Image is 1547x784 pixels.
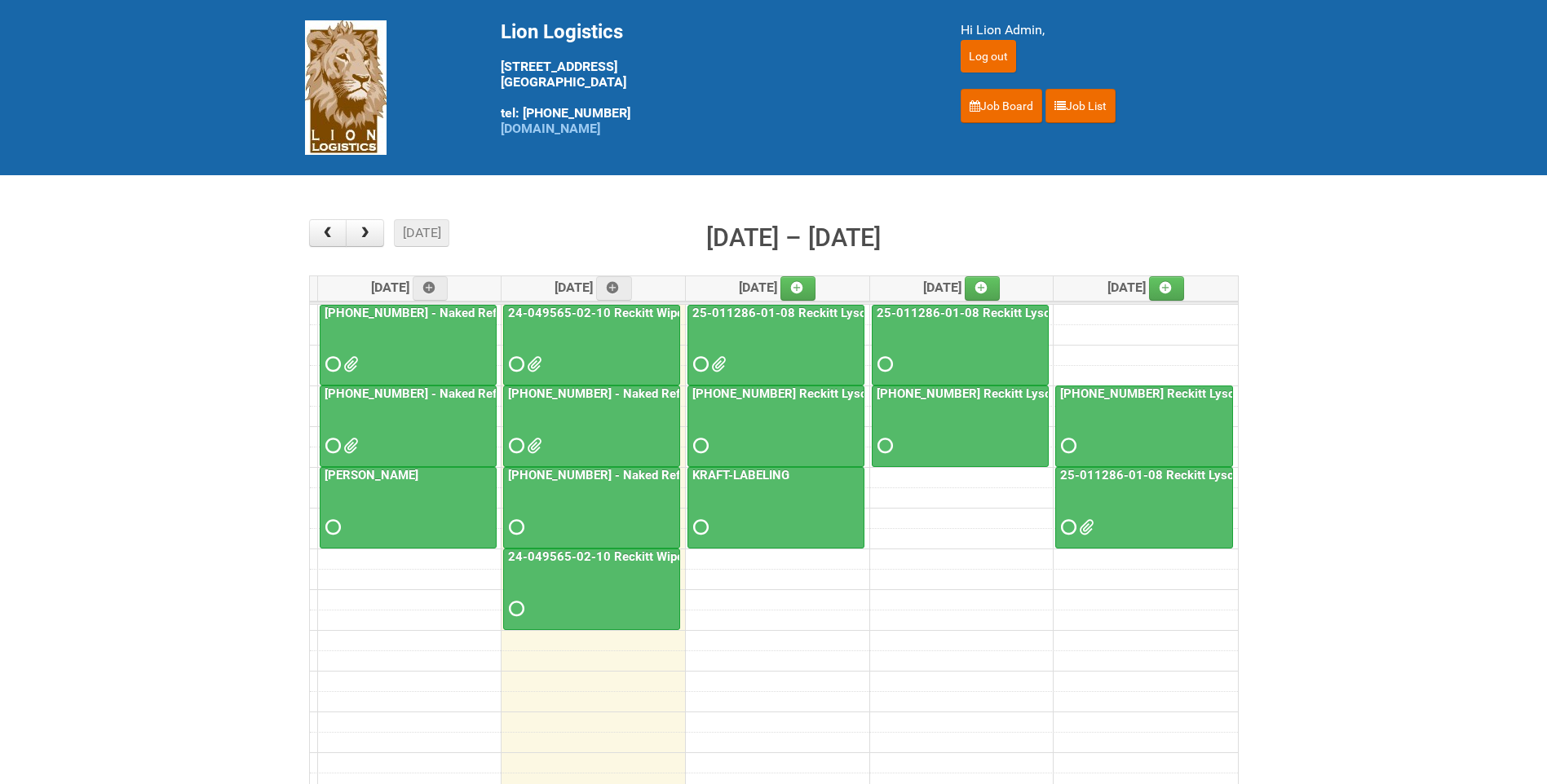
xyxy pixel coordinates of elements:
a: 24-049565-02-10 Reckitt Wipes HUT Stages 1-3 - slot for photos [503,548,680,630]
a: 24-049565-02-10 Reckitt Wipes HUT Stages 1-3 [505,306,785,320]
a: Lion Logistics [305,79,387,95]
a: [PERSON_NAME] [321,468,422,482]
span: [DATE] [371,280,449,295]
a: Add an event [596,276,632,301]
a: [PHONE_NUMBER] - Naked Reformulation - Mailing 2 [505,386,804,401]
a: [PHONE_NUMBER] - Naked Reformulation Mailing 1 PHOTOS [320,385,497,467]
a: [PHONE_NUMBER] - Naked Reformulation Mailing 2 PHOTOS [503,467,680,548]
div: [STREET_ADDRESS] [GEOGRAPHIC_DATA] tel: [PHONE_NUMBER] [501,20,920,136]
h2: [DATE] – [DATE] [706,219,881,257]
a: 24-049565-02-10 Reckitt Wipes HUT Stages 1-3 - slot for photos [505,549,875,564]
a: [PHONE_NUMBER] Reckitt Lysol Wipes Stage 4 - labeling day [689,386,1033,401]
a: [DOMAIN_NAME] [501,121,600,136]
a: 25-011286-01-08 Reckitt Lysol Laundry Scented - BLINDING (hold slot) [872,305,1049,386]
a: Add an event [780,276,816,301]
span: Requested [509,359,520,370]
span: Requested [1061,440,1072,451]
a: Add an event [413,276,449,301]
span: Requested [325,359,337,370]
span: Requested [693,359,705,370]
button: [DATE] [394,219,449,247]
span: [DATE] [739,280,816,295]
input: Log out [961,40,1016,73]
span: Requested [877,440,889,451]
span: Requested [509,603,520,614]
a: 25-011286-01-08 Reckitt Lysol Laundry Scented [1057,468,1334,482]
div: Hi Lion Admin, [961,20,1243,40]
span: Requested [877,359,889,370]
a: 25-011286-01-08 Reckitt Lysol Laundry Scented [1055,467,1233,548]
span: Requested [693,522,705,533]
span: Lion Logistics [501,20,623,43]
span: Requested [509,440,520,451]
span: Lion25-055556-01_LABELS_03Oct25.xlsx MOR - 25-055556-01.xlsm G147.png G258.png G369.png M147.png ... [343,359,355,370]
span: Requested [325,522,337,533]
a: [PHONE_NUMBER] - Naked Reformulation Mailing 1 PHOTOS [321,386,663,401]
a: 25-011286-01-08 Reckitt Lysol Laundry Scented - BLINDING (hold slot) [687,305,864,386]
a: Job List [1045,89,1116,123]
a: [PHONE_NUMBER] Reckitt Lysol Wipes Stage 4 - labeling day [1057,386,1401,401]
a: [PHONE_NUMBER] Reckitt Lysol Wipes Stage 4 - labeling day [872,385,1049,467]
a: KRAFT-LABELING [687,467,864,548]
span: Requested [325,440,337,451]
a: Add an event [1149,276,1185,301]
a: [PHONE_NUMBER] - Naked Reformulation - Mailing 2 [503,385,680,467]
span: LION_Mailing2_25-055556-01_LABELS_06Oct25_FIXED.xlsx MOR_M2.xlsm LION_Mailing2_25-055556-01_LABEL... [527,440,538,451]
a: 24-049565-02-10 Reckitt Wipes HUT Stages 1-3 [503,305,680,386]
span: Requested [693,440,705,451]
span: 24-049565-02 Reckitt Wipes HUT Stages 1-3 - Lion addresses (sbm ybm) revised.xlsx 24-049565-02 Re... [527,359,538,370]
span: [DATE] [923,280,1001,295]
span: [DATE] [1107,280,1185,295]
a: Add an event [965,276,1001,301]
a: [PHONE_NUMBER] Reckitt Lysol Wipes Stage 4 - labeling day [873,386,1218,401]
a: [PHONE_NUMBER] - Naked Reformulation Mailing 2 PHOTOS [505,468,846,482]
a: [PERSON_NAME] [320,467,497,548]
img: Lion Logistics [305,20,387,155]
span: LABEL RECONCILIATION FORM_25011286.docx 25-011286-01 - MOR - Blinding.xlsm [711,359,723,370]
a: [PHONE_NUMBER] Reckitt Lysol Wipes Stage 4 - labeling day [1055,385,1233,467]
span: Requested [1061,522,1072,533]
a: [PHONE_NUMBER] Reckitt Lysol Wipes Stage 4 - labeling day [687,385,864,467]
a: 25-011286-01-08 Reckitt Lysol Laundry Scented - BLINDING (hold slot) [689,306,1091,320]
a: [PHONE_NUMBER] - Naked Reformulation Mailing 1 [321,306,612,320]
span: Requested [509,522,520,533]
a: Job Board [961,89,1042,123]
a: KRAFT-LABELING [689,468,793,482]
a: [PHONE_NUMBER] - Naked Reformulation Mailing 1 [320,305,497,386]
a: 25-011286-01-08 Reckitt Lysol Laundry Scented - BLINDING (hold slot) [873,306,1275,320]
span: GROUP 1003.jpg GROUP 1003 (2).jpg GROUP 1003 (3).jpg GROUP 1003 (4).jpg GROUP 1003 (5).jpg GROUP ... [343,440,355,451]
span: [DATE] [555,280,632,295]
span: 25-011286-01 - MDN (3).xlsx 25-011286-01 - MDN (2).xlsx 25-011286-01-08 - JNF.DOC 25-011286-01 - ... [1079,522,1090,533]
